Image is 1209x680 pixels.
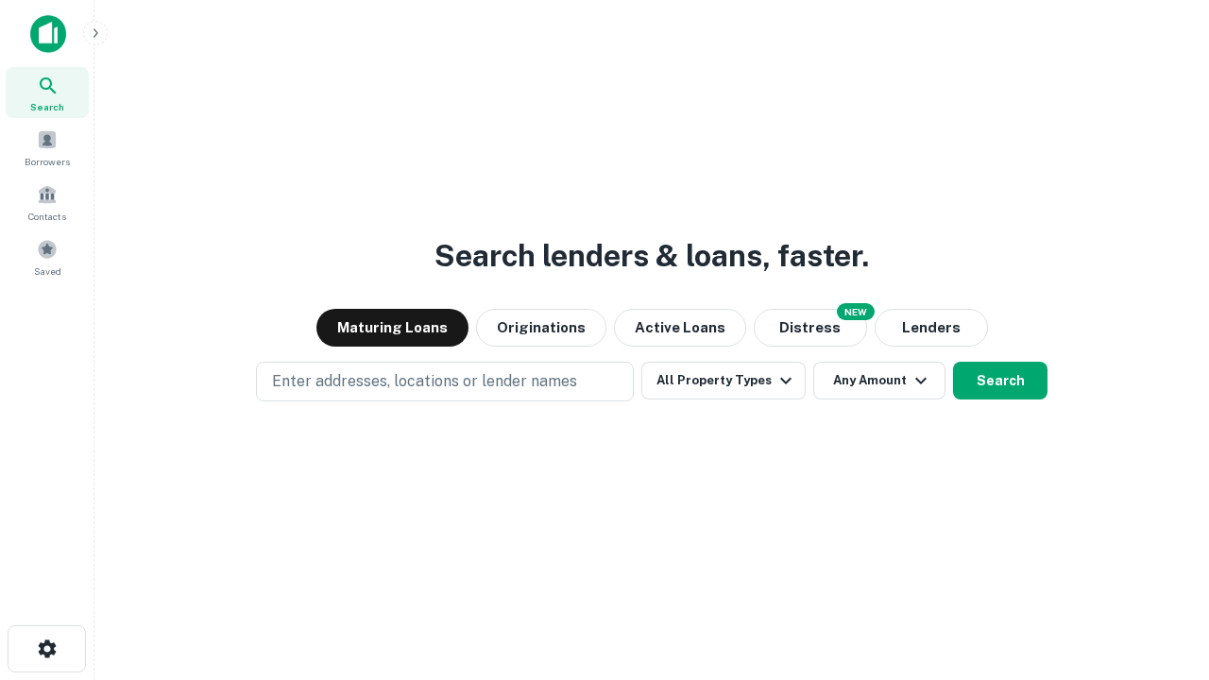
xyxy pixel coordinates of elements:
[316,309,468,347] button: Maturing Loans
[953,362,1047,399] button: Search
[6,231,89,282] a: Saved
[272,370,577,393] p: Enter addresses, locations or lender names
[6,122,89,173] a: Borrowers
[614,309,746,347] button: Active Loans
[30,15,66,53] img: capitalize-icon.png
[875,309,988,347] button: Lenders
[30,99,64,114] span: Search
[25,154,70,169] span: Borrowers
[837,303,875,320] div: NEW
[6,67,89,118] a: Search
[1115,529,1209,620] iframe: Chat Widget
[34,263,61,279] span: Saved
[434,233,869,279] h3: Search lenders & loans, faster.
[256,362,634,401] button: Enter addresses, locations or lender names
[641,362,806,399] button: All Property Types
[6,177,89,228] a: Contacts
[476,309,606,347] button: Originations
[813,362,945,399] button: Any Amount
[28,209,66,224] span: Contacts
[754,309,867,347] button: Search distressed loans with lien and other non-mortgage details.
